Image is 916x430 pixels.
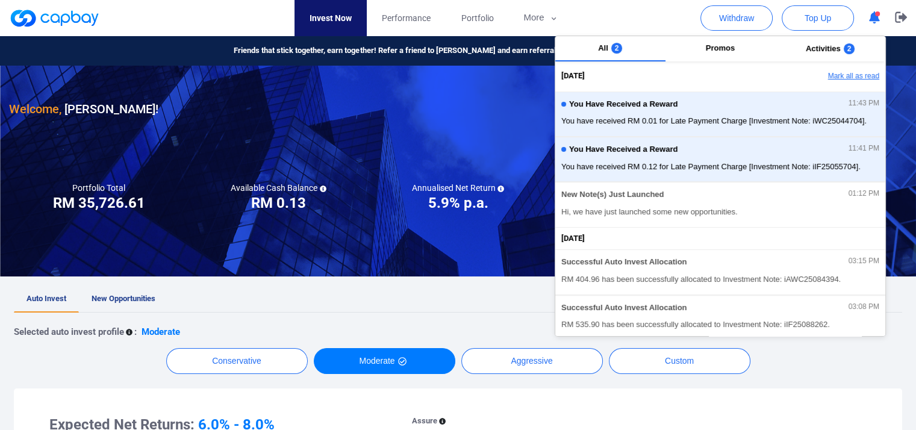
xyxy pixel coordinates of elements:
span: 11:41 PM [849,145,879,153]
button: All2 [555,36,665,61]
span: [DATE] [561,70,585,83]
span: 2 [611,43,623,54]
button: Custom [609,348,750,374]
span: Performance [382,11,431,25]
button: You Have Received a Reward11:43 PMYou have received RM 0.01 for Late Payment Charge [Investment N... [555,92,885,137]
span: New Opportunities [92,294,155,303]
span: You have received RM 0.12 for Late Payment Charge [Investment Note: iIF25055704]. [561,161,879,173]
p: : [134,325,137,339]
span: RM 404.96 has been successfully allocated to Investment Note: iAWC25084394. [561,273,879,285]
button: Moderate [314,348,455,374]
span: Successful Auto Invest Allocation [561,304,687,313]
button: Activities2 [775,36,885,61]
span: You Have Received a Reward [569,100,678,109]
span: 2 [844,43,855,54]
p: Assure [412,415,437,428]
span: Welcome, [9,102,61,116]
span: RM 535.90 has been successfully allocated to Investment Note: iIF25088262. [561,319,879,331]
button: Successful Auto Invest Allocation03:15 PMRM 404.96 has been successfully allocated to Investment ... [555,249,885,294]
span: You Have Received a Reward [569,145,678,154]
button: Aggressive [461,348,603,374]
span: Successful Auto Invest Allocation [561,258,687,267]
span: Portfolio [461,11,493,25]
span: New Note(s) Just Launched [561,190,664,199]
button: You Have Received a Reward11:41 PMYou have received RM 0.12 for Late Payment Charge [Investment N... [555,137,885,182]
h5: Available Cash Balance [231,182,326,193]
p: Moderate [142,325,180,339]
button: Successful Auto Invest Allocation03:08 PMRM 535.90 has been successfully allocated to Investment ... [555,295,885,340]
span: Auto Invest [26,294,66,303]
span: Activities [806,44,841,53]
h3: RM 35,726.61 [53,193,145,213]
p: Selected auto invest profile [14,325,124,339]
span: Friends that stick together, earn together! Refer a friend to [PERSON_NAME] and earn referral rew... [234,45,605,57]
h3: 5.9% p.a. [428,193,488,213]
h5: Portfolio Total [72,182,125,193]
button: Withdraw [700,5,773,31]
span: All [598,43,608,52]
span: Promos [706,43,735,52]
span: Top Up [805,12,831,24]
span: 03:15 PM [849,257,879,266]
button: Top Up [782,5,854,31]
span: 03:08 PM [849,303,879,311]
span: You have received RM 0.01 for Late Payment Charge [Investment Note: iWC25044704]. [561,115,879,127]
button: New Note(s) Just Launched01:12 PMHi, we have just launched some new opportunities. [555,182,885,227]
span: 11:43 PM [849,99,879,108]
h3: RM 0.13 [251,193,306,213]
button: Conservative [166,348,308,374]
h3: [PERSON_NAME] ! [9,99,158,119]
span: Hi, we have just launched some new opportunities. [561,206,879,218]
button: Promos [665,36,776,61]
span: 01:12 PM [849,190,879,198]
button: Mark all as read [756,66,885,87]
h5: Annualised Net Return [411,182,504,193]
span: [DATE] [561,232,585,245]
